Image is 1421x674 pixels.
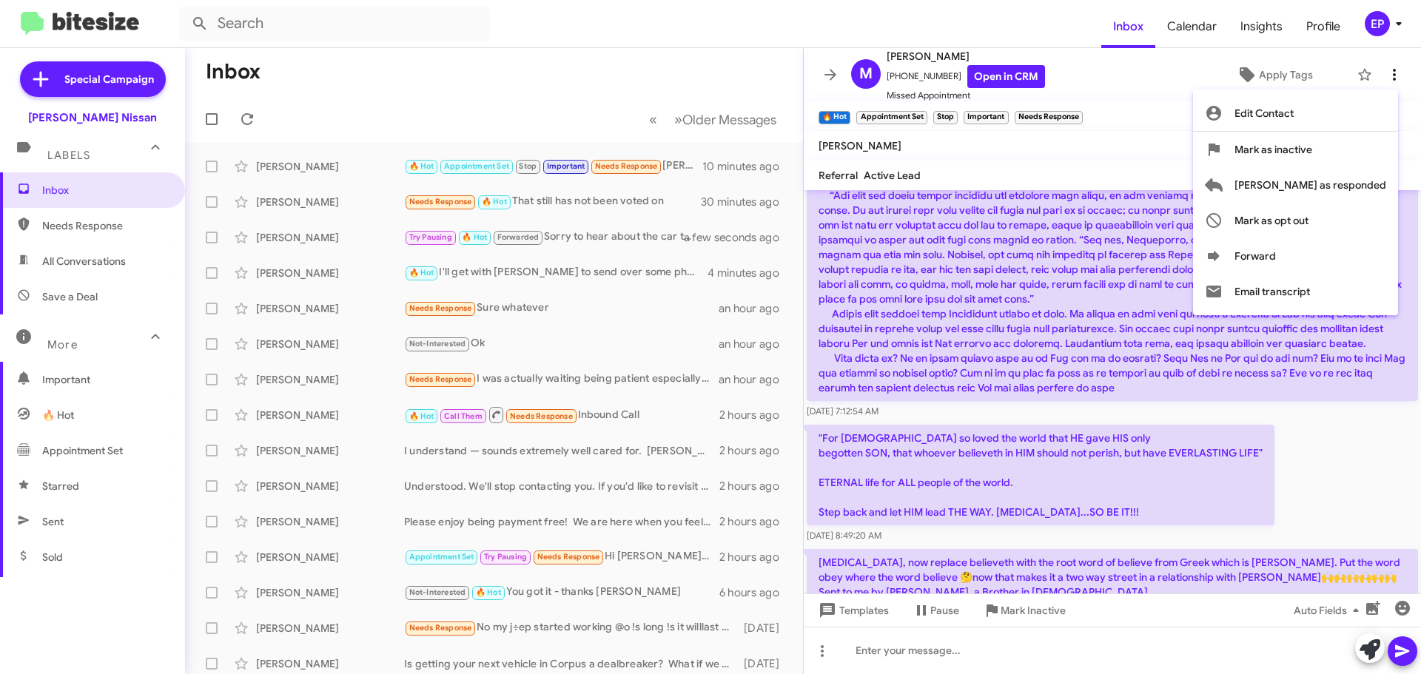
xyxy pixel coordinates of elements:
span: Mark as inactive [1234,132,1312,167]
span: [PERSON_NAME] as responded [1234,167,1386,203]
button: Forward [1193,238,1398,274]
span: Edit Contact [1234,95,1294,131]
button: Email transcript [1193,274,1398,309]
span: Mark as opt out [1234,203,1309,238]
